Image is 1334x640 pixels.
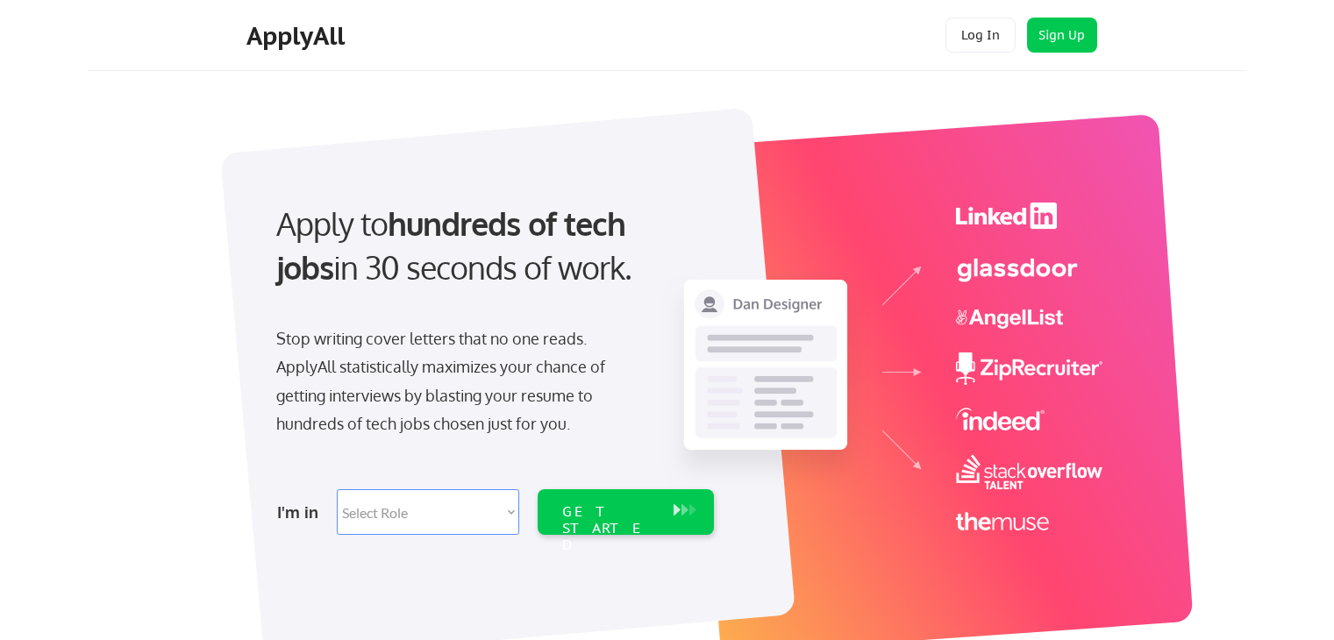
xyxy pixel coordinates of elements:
[562,503,656,554] div: GET STARTED
[276,202,707,290] div: Apply to in 30 seconds of work.
[277,498,326,526] div: I'm in
[945,18,1016,53] button: Log In
[1027,18,1097,53] button: Sign Up
[276,324,637,438] div: Stop writing cover letters that no one reads. ApplyAll statistically maximizes your chance of get...
[246,21,350,51] div: ApplyAll
[276,203,633,287] strong: hundreds of tech jobs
